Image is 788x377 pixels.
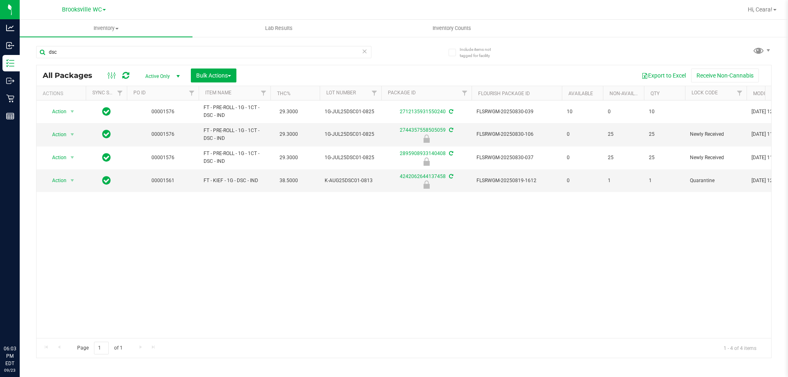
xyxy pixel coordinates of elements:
span: Action [45,129,67,140]
a: PO ID [133,90,146,96]
span: 38.5000 [275,175,302,187]
span: select [67,129,78,140]
span: Sync from Compliance System [448,174,453,179]
span: 10 [567,108,598,116]
span: 0 [567,130,598,138]
inline-svg: Inbound [6,41,14,50]
a: Filter [368,86,381,100]
span: select [67,152,78,163]
span: Newly Received [690,130,742,138]
span: Inventory Counts [421,25,482,32]
div: Newly Received [380,135,473,143]
span: 0 [567,177,598,185]
span: FT - PRE-ROLL - 1G - 1CT - DSC - IND [204,127,266,142]
span: select [67,175,78,186]
p: 06:03 PM EDT [4,345,16,367]
span: Sync from Compliance System [448,151,453,156]
span: 1 [649,177,680,185]
span: FLSRWGM-20250830-037 [476,154,557,162]
a: Inventory Counts [365,20,538,37]
div: Actions [43,91,82,96]
span: Lab Results [254,25,304,32]
span: 1 - 4 of 4 items [717,342,763,354]
iframe: Resource center [8,311,33,336]
span: Page of 1 [70,342,129,354]
span: 1 [608,177,639,185]
inline-svg: Inventory [6,59,14,67]
a: 00001576 [151,155,174,160]
span: 10 [649,108,680,116]
a: 00001561 [151,178,174,183]
span: Action [45,152,67,163]
span: Bulk Actions [196,72,231,79]
a: Filter [113,86,127,100]
inline-svg: Outbound [6,77,14,85]
span: Clear [362,46,367,57]
span: Sync from Compliance System [448,127,453,133]
span: 25 [649,154,680,162]
a: Filter [458,86,472,100]
span: 25 [608,154,639,162]
span: In Sync [102,106,111,117]
span: 25 [649,130,680,138]
a: Filter [733,86,747,100]
div: Quarantine [380,181,473,189]
a: Lock Code [692,90,718,96]
span: Include items not tagged for facility [460,46,501,59]
span: Hi, Ceara! [748,6,772,13]
a: 2895908933140408 [400,151,446,156]
p: 09/23 [4,367,16,373]
span: Brooksville WC [62,6,102,13]
span: 25 [608,130,639,138]
span: 29.3000 [275,128,302,140]
inline-svg: Retail [6,94,14,103]
span: Action [45,106,67,117]
a: Item Name [205,90,231,96]
input: Search Package ID, Item Name, SKU, Lot or Part Number... [36,46,371,58]
span: 29.3000 [275,152,302,164]
span: FT - PRE-ROLL - 1G - 1CT - DSC - IND [204,104,266,119]
span: 1G-JUL25DSC01-0825 [325,154,376,162]
span: Action [45,175,67,186]
span: FT - PRE-ROLL - 1G - 1CT - DSC - IND [204,150,266,165]
span: select [67,106,78,117]
span: FLSRWGM-20250830-106 [476,130,557,138]
a: Package ID [388,90,416,96]
a: Non-Available [609,91,646,96]
span: Sync from Compliance System [448,109,453,114]
span: 1G-JUL25DSC01-0825 [325,108,376,116]
button: Bulk Actions [191,69,236,82]
span: Newly Received [690,154,742,162]
a: Inventory [20,20,192,37]
button: Receive Non-Cannabis [691,69,759,82]
inline-svg: Analytics [6,24,14,32]
a: Available [568,91,593,96]
a: Filter [185,86,199,100]
a: 4242062644137458 [400,174,446,179]
span: FT - KIEF - 1G - DSC - IND [204,177,266,185]
span: Quarantine [690,177,742,185]
span: 29.3000 [275,106,302,118]
span: 0 [608,108,639,116]
span: 0 [567,154,598,162]
a: Lot Number [326,90,356,96]
span: K-AUG25DSC01-0813 [325,177,376,185]
a: 00001576 [151,109,174,114]
button: Export to Excel [636,69,691,82]
div: Newly Received [380,158,473,166]
a: 2744357558505059 [400,127,446,133]
input: 1 [94,342,109,354]
span: FLSRWGM-20250830-039 [476,108,557,116]
a: 00001576 [151,131,174,137]
inline-svg: Reports [6,112,14,120]
span: FLSRWGM-20250819-1612 [476,177,557,185]
span: All Packages [43,71,101,80]
a: Filter [257,86,270,100]
span: In Sync [102,152,111,163]
a: Sync Status [92,90,124,96]
a: THC% [277,91,291,96]
a: Qty [651,91,660,96]
a: Flourish Package ID [478,91,530,96]
span: 1G-JUL25DSC01-0825 [325,130,376,138]
span: In Sync [102,175,111,186]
